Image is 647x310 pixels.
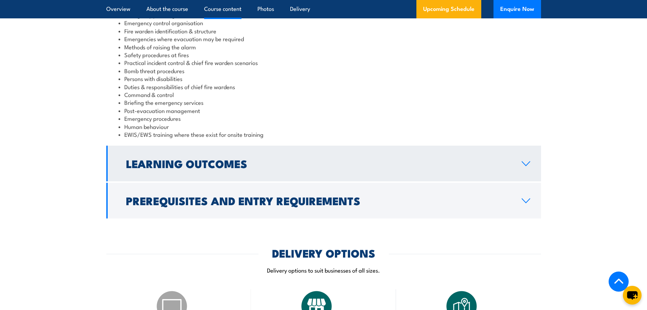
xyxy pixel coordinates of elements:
[126,196,511,205] h2: Prerequisites and Entry Requirements
[119,123,529,130] li: Human behaviour
[119,114,529,122] li: Emergency procedures
[119,75,529,82] li: Persons with disabilities
[119,67,529,75] li: Bomb threat procedures
[119,43,529,51] li: Methods of raising the alarm
[106,146,541,181] a: Learning Outcomes
[126,159,511,168] h2: Learning Outcomes
[119,91,529,98] li: Command & control
[119,107,529,114] li: Post-evacuation management
[272,248,375,258] h2: DELIVERY OPTIONS
[119,98,529,106] li: Briefing the emergency services
[119,59,529,66] li: Practical incident control & chief fire warden scenarios
[119,51,529,59] li: Safety procedures at fires
[119,130,529,138] li: EWIS/EWS training where these exist for onsite training
[106,266,541,274] p: Delivery options to suit businesses of all sizes.
[623,286,642,305] button: chat-button
[106,183,541,218] a: Prerequisites and Entry Requirements
[119,83,529,91] li: Duties & responsibilities of chief fire wardens
[119,19,529,27] li: Emergency control organisation
[119,35,529,43] li: Emergencies where evacuation may be required
[119,27,529,35] li: Fire warden identification & structure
